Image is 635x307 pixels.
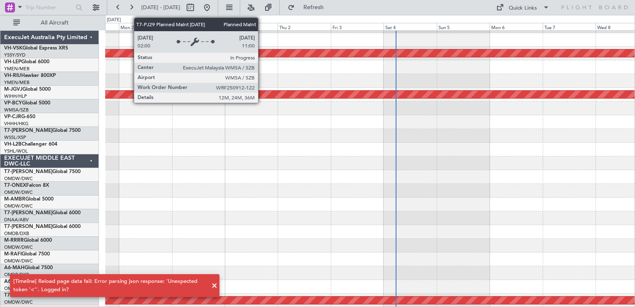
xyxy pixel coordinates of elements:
[4,134,26,141] a: WSSL/XSP
[278,23,330,30] div: Thu 2
[4,87,22,92] span: M-JGVJ
[4,238,52,243] a: M-RRRRGlobal 6000
[22,20,88,26] span: All Aircraft
[4,73,21,78] span: VH-RIU
[4,87,51,92] a: M-JGVJGlobal 5000
[4,217,29,223] a: DNAA/ABV
[4,59,49,64] a: VH-LEPGlobal 6000
[4,224,81,229] a: T7-[PERSON_NAME]Global 6000
[4,107,29,113] a: WMSA/SZB
[4,66,30,72] a: YMEN/MEB
[4,258,33,264] a: OMDW/DWC
[13,277,207,294] div: [Timeline] Reload page data fail: Error parsing json response: 'Unexpected token '<''. Logged in?
[4,142,22,147] span: VH-L2B
[172,23,225,30] div: Tue 30
[384,23,436,30] div: Sat 4
[509,4,537,12] div: Quick Links
[119,23,172,30] div: Mon 29
[4,169,81,174] a: T7-[PERSON_NAME]Global 7500
[141,4,180,11] span: [DATE] - [DATE]
[4,169,52,174] span: T7-[PERSON_NAME]
[9,16,90,30] button: All Aircraft
[4,121,29,127] a: VHHH/HKG
[284,1,334,14] button: Refresh
[4,183,26,188] span: T7-ONEX
[4,203,33,209] a: OMDW/DWC
[4,210,52,215] span: T7-[PERSON_NAME]
[4,46,68,51] a: VH-VSKGlobal Express XRS
[4,59,21,64] span: VH-LEP
[4,128,52,133] span: T7-[PERSON_NAME]
[4,93,27,99] a: WIHH/HLP
[4,244,33,250] a: OMDW/DWC
[225,23,278,30] div: Wed 1
[543,23,596,30] div: Tue 7
[4,142,57,147] a: VH-L2BChallenger 604
[226,17,240,24] div: [DATE]
[437,23,490,30] div: Sun 5
[4,52,25,58] a: YSSY/SYD
[4,73,56,78] a: VH-RIUHawker 800XP
[4,114,21,119] span: VP-CJR
[490,23,542,30] div: Mon 6
[4,197,54,202] a: M-AMBRGlobal 5000
[4,79,30,86] a: YMEN/MEB
[4,238,24,243] span: M-RRRR
[4,224,52,229] span: T7-[PERSON_NAME]
[4,230,29,237] a: OMDB/DXB
[4,176,33,182] a: OMDW/DWC
[4,46,22,51] span: VH-VSK
[4,210,81,215] a: T7-[PERSON_NAME]Global 6000
[25,1,73,14] input: Trip Number
[4,189,33,196] a: OMDW/DWC
[4,101,50,106] a: VP-BCYGlobal 5000
[296,5,331,10] span: Refresh
[4,128,81,133] a: T7-[PERSON_NAME]Global 7500
[4,252,22,257] span: M-RAFI
[4,114,35,119] a: VP-CJRG-650
[331,23,384,30] div: Fri 3
[4,101,22,106] span: VP-BCY
[107,17,121,24] div: [DATE]
[4,252,50,257] a: M-RAFIGlobal 7500
[492,1,554,14] button: Quick Links
[4,148,28,154] a: YSHL/WOL
[4,197,25,202] span: M-AMBR
[4,183,49,188] a: T7-ONEXFalcon 8X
